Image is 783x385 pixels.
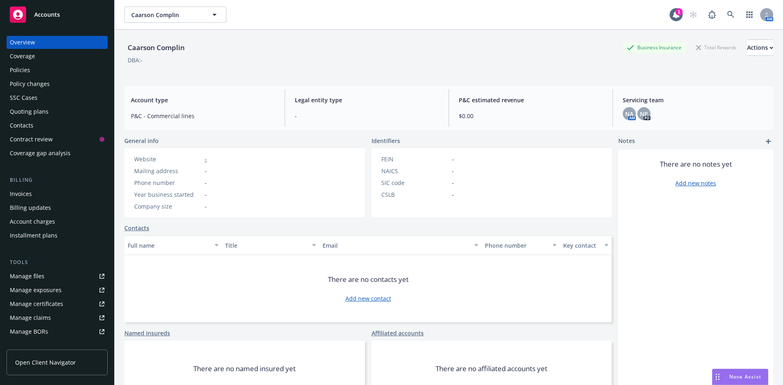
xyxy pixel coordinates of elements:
a: Start snowing [685,7,701,23]
div: Email [323,241,469,250]
span: $0.00 [459,112,603,120]
div: Invoices [10,187,32,200]
div: Coverage [10,50,35,63]
div: Contract review [10,133,53,146]
span: Identifiers [372,136,400,145]
a: Affiliated accounts [372,329,424,337]
span: - [205,190,207,199]
a: Search [723,7,739,23]
div: SIC code [381,178,449,187]
div: Overview [10,36,35,49]
a: Overview [7,36,108,49]
div: Full name [128,241,210,250]
a: SSC Cases [7,91,108,104]
button: Key contact [560,235,612,255]
span: Accounts [34,11,60,18]
div: Business Insurance [623,42,686,53]
a: Report a Bug [704,7,720,23]
div: Manage BORs [10,325,48,338]
span: Open Client Navigator [15,358,76,367]
div: Summary of insurance [10,339,72,352]
a: - [205,155,207,163]
a: Policies [7,64,108,77]
div: SSC Cases [10,91,38,104]
div: Manage certificates [10,297,63,310]
div: Quoting plans [10,105,49,118]
div: Installment plans [10,229,58,242]
a: Invoices [7,187,108,200]
a: Switch app [741,7,758,23]
div: Policy changes [10,77,50,90]
div: Phone number [485,241,547,250]
div: Company size [134,202,201,211]
span: Servicing team [623,96,767,104]
span: - [205,167,207,175]
div: CSLB [381,190,449,199]
button: Title [222,235,319,255]
span: - [452,155,454,163]
a: Billing updates [7,201,108,214]
button: Phone number [482,235,560,255]
div: NAICS [381,167,449,175]
div: Drag to move [712,369,723,385]
a: Quoting plans [7,105,108,118]
a: add [763,136,773,146]
a: Add new contact [345,294,391,303]
span: Notes [618,136,635,146]
button: Caarson Complin [124,7,226,23]
div: Key contact [563,241,599,250]
span: P&C - Commercial lines [131,112,275,120]
span: Manage exposures [7,284,108,297]
a: Manage files [7,270,108,283]
span: P&C estimated revenue [459,96,603,104]
span: Legal entity type [295,96,439,104]
div: Manage exposures [10,284,62,297]
div: Contacts [10,119,33,132]
div: Policies [10,64,30,77]
div: Website [134,155,201,163]
div: FEIN [381,155,449,163]
div: Billing [7,176,108,184]
button: Nova Assist [712,369,768,385]
span: NA [625,110,633,118]
span: - [452,178,454,187]
div: Manage claims [10,311,51,324]
a: Add new notes [675,179,716,187]
div: Billing updates [10,201,51,214]
div: Account charges [10,215,55,228]
a: Manage claims [7,311,108,324]
span: - [205,178,207,187]
a: Manage BORs [7,325,108,338]
span: - [205,202,207,211]
span: Caarson Complin [131,11,202,19]
button: Actions [747,40,773,56]
span: Nova Assist [729,373,761,380]
div: 1 [675,8,683,15]
a: Policy changes [7,77,108,90]
div: Year business started [134,190,201,199]
div: Caarson Complin [124,42,188,53]
div: DBA: - [128,56,143,64]
span: Account type [131,96,275,104]
div: Manage files [10,270,44,283]
a: Named insureds [124,329,170,337]
span: There are no contacts yet [328,275,409,284]
button: Email [319,235,482,255]
a: Contacts [7,119,108,132]
div: Title [225,241,307,250]
a: Contacts [124,224,149,232]
a: Coverage [7,50,108,63]
div: Coverage gap analysis [10,147,71,160]
span: - [452,167,454,175]
a: Coverage gap analysis [7,147,108,160]
span: NP [640,110,648,118]
span: - [452,190,454,199]
span: There are no named insured yet [193,364,296,374]
a: Summary of insurance [7,339,108,352]
a: Accounts [7,3,108,26]
div: Actions [747,40,773,55]
span: There are no notes yet [660,159,732,169]
div: Tools [7,258,108,266]
div: Phone number [134,178,201,187]
a: Contract review [7,133,108,146]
